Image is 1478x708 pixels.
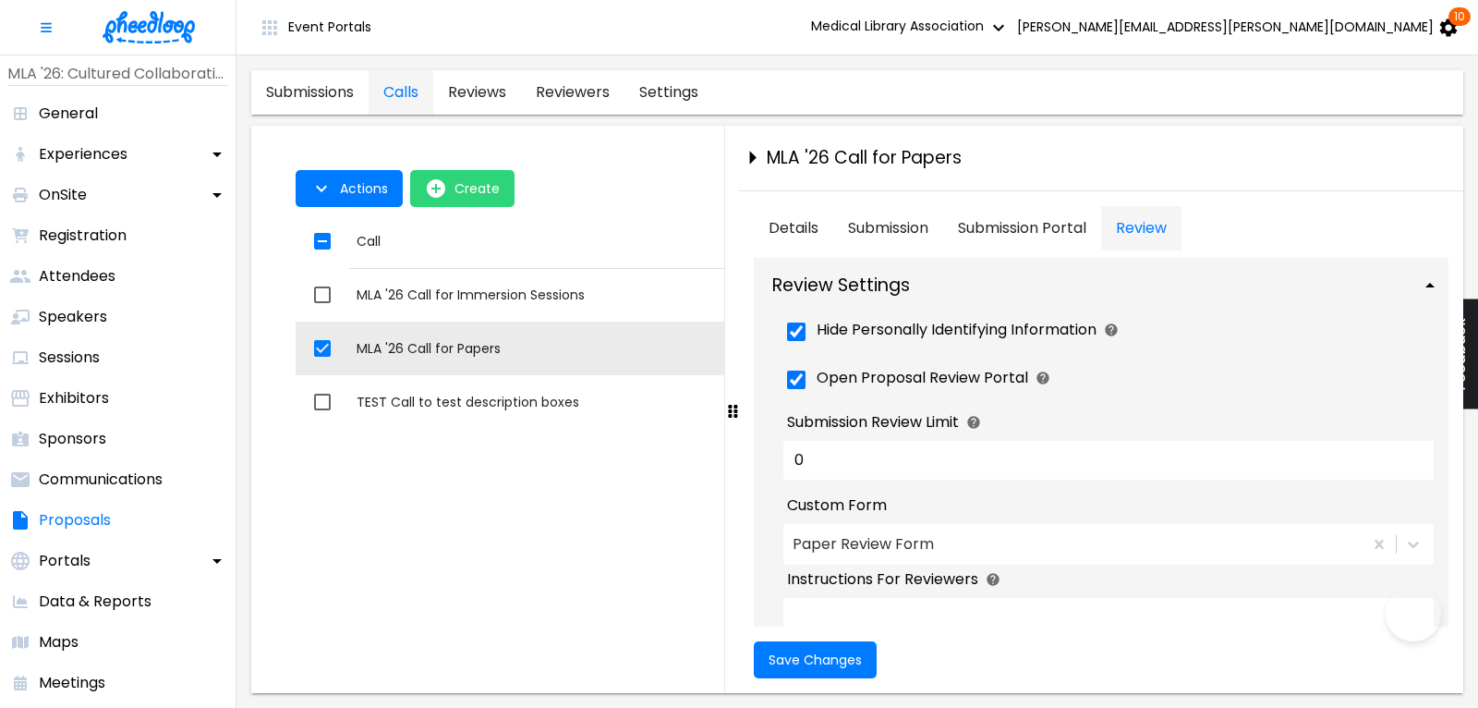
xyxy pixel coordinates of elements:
[787,411,959,433] span: Submission Review Limit
[817,367,1028,389] span: Open Proposal Review Portal
[7,63,228,85] p: MLA '26: Cultured Collaborations
[357,393,1104,411] div: TEST Call to test description boxes
[817,319,1096,341] span: Hide Personally Identifying Information
[767,148,962,168] h3: MLA '26 Call for Papers
[296,170,403,207] button: Actions
[357,339,1104,358] div: MLA '26 Call for Papers
[807,9,1013,46] button: Medical Library Association
[727,404,739,419] svg: Drag to resize
[39,631,79,653] p: Maps
[39,469,163,491] p: Communications
[1448,7,1471,26] span: 10
[739,140,767,177] button: close-drawer
[39,143,127,165] p: Experiences
[369,70,433,115] a: proposals-tab-calls
[787,568,978,591] span: Instructions For Reviewers
[754,206,1448,250] div: simple tabs example
[1104,323,1119,337] svg: Click for more info
[39,428,106,450] p: Sponsors
[251,70,369,115] a: proposals-tab-submissions
[410,170,515,207] button: open-Create
[39,225,127,247] p: Registration
[103,11,195,43] img: logo
[39,103,98,125] p: General
[288,19,371,34] span: Event Portals
[39,184,87,206] p: OnSite
[521,70,624,115] a: proposals-tab-reviewers
[39,387,109,409] p: Exhibitors
[39,265,115,287] p: Attendees
[1013,9,1463,46] button: [PERSON_NAME][EMAIL_ADDRESS][PERSON_NAME][DOMAIN_NAME] 10
[811,17,1010,35] span: Medical Library Association
[39,347,100,369] p: Sessions
[357,230,381,253] div: Call
[1036,371,1050,385] svg: Click for more info
[986,572,1000,587] svg: Click for more info
[244,9,386,46] button: Event Portals
[349,225,388,259] button: Sort
[251,70,713,115] div: proposals tabs
[357,286,1104,304] div: MLA '26 Call for Immersion Sessions
[1101,206,1181,250] button: tab-Review
[39,672,105,694] p: Meetings
[1017,19,1434,34] span: [PERSON_NAME][EMAIL_ADDRESS][PERSON_NAME][DOMAIN_NAME]
[754,258,1448,311] div: Review Settings
[724,126,739,693] div: drag-to-resize
[754,641,877,678] button: Save Changes
[793,536,934,553] div: Paper Review Form
[1386,586,1441,641] iframe: Help Scout Beacon - Open
[943,206,1101,250] button: tab-Submission Portal
[966,415,981,430] svg: Click for more info
[833,206,943,250] button: tab-Submission
[1451,318,1469,391] span: Feedback
[754,206,833,250] button: tab-Details
[624,70,713,115] a: proposals-tab-settings
[340,181,388,196] span: Actions
[433,70,521,115] a: proposals-tab-reviews
[787,494,887,517] span: Custom Form
[39,550,91,572] p: Portals
[769,653,862,667] span: Save Changes
[39,591,151,613] p: Data & Reports
[454,181,500,196] span: Create
[39,509,111,531] p: Proposals
[39,306,107,328] p: Speakers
